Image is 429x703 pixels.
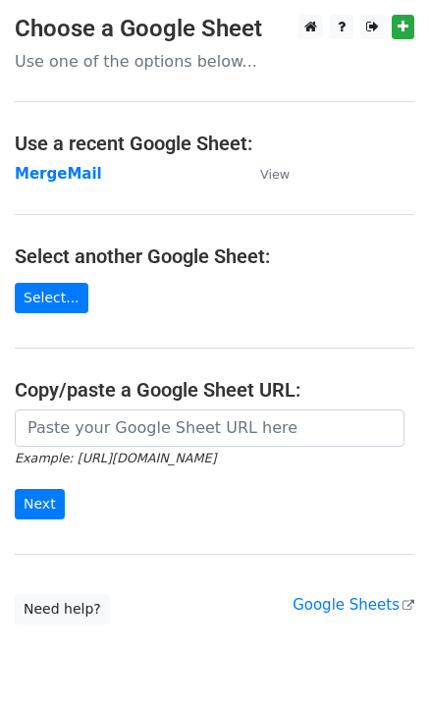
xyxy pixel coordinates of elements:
small: Example: [URL][DOMAIN_NAME] [15,451,216,465]
h4: Use a recent Google Sheet: [15,132,414,155]
input: Paste your Google Sheet URL here [15,409,404,447]
a: Need help? [15,594,110,624]
input: Next [15,489,65,519]
h4: Select another Google Sheet: [15,244,414,268]
h4: Copy/paste a Google Sheet URL: [15,378,414,402]
a: Select... [15,283,88,313]
a: MergeMail [15,165,102,183]
a: Google Sheets [293,596,414,614]
h3: Choose a Google Sheet [15,15,414,43]
p: Use one of the options below... [15,51,414,72]
small: View [260,167,290,182]
a: View [241,165,290,183]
